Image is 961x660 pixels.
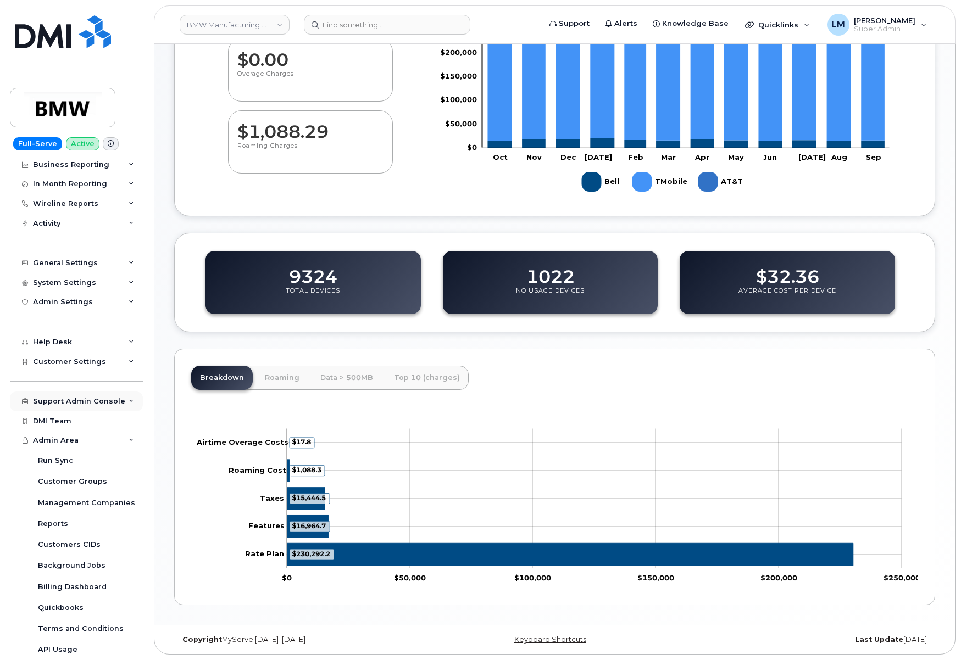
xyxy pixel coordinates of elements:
[180,15,290,35] a: BMW Manufacturing Co LLC
[695,153,709,161] tspan: Apr
[614,18,637,29] span: Alerts
[514,573,551,582] tspan: $100,000
[632,167,687,196] g: TMobile
[191,366,253,390] a: Breakdown
[756,256,819,287] dd: $32.36
[245,549,284,558] tspan: Rate Plan
[229,466,286,474] tspan: Roaming Cost
[292,494,326,502] tspan: $15,444.5
[582,167,743,196] g: Legend
[292,522,326,530] tspan: $16,964.7
[196,429,920,582] g: Chart
[196,438,288,446] tspan: Airtime Overage Costs
[866,153,881,161] tspan: Sep
[282,573,292,582] tspan: $0
[854,16,915,25] span: [PERSON_NAME]
[292,466,321,474] tspan: $1,088.3
[312,366,382,390] a: Data > 500MB
[493,153,508,161] tspan: Oct
[237,142,384,161] p: Roaming Charges
[292,438,311,446] tspan: $17.8
[645,13,736,35] a: Knowledge Base
[526,153,542,161] tspan: Nov
[831,18,845,31] span: LM
[440,48,477,57] tspan: $200,000
[394,573,426,582] tspan: $50,000
[516,287,585,306] p: No Usage Devices
[681,635,935,644] div: [DATE]
[597,13,645,35] a: Alerts
[820,14,935,36] div: Lia McClane
[260,494,284,502] tspan: Taxes
[385,366,469,390] a: Top 10 (charges)
[698,167,743,196] g: AT&T
[585,153,612,161] tspan: [DATE]
[798,153,826,161] tspan: [DATE]
[559,18,590,29] span: Support
[237,70,384,90] p: Overage Charges
[445,119,477,128] tspan: $50,000
[292,550,330,558] tspan: $230,292.2
[182,635,222,644] strong: Copyright
[758,20,798,29] span: Quicklinks
[855,635,903,644] strong: Last Update
[237,39,384,70] dd: $0.00
[542,13,597,35] a: Support
[760,573,797,582] tspan: $200,000
[884,573,920,582] tspan: $250,000
[440,71,477,80] tspan: $150,000
[831,153,847,161] tspan: Aug
[287,432,853,566] g: Series
[248,522,285,530] tspan: Features
[237,111,384,142] dd: $1,088.29
[560,153,576,161] tspan: Dec
[286,287,340,306] p: Total Devices
[256,366,308,390] a: Roaming
[487,138,884,148] g: Bell
[854,25,915,33] span: Super Admin
[728,153,744,161] tspan: May
[738,287,836,306] p: Average Cost Per Device
[628,153,643,161] tspan: Feb
[582,167,621,196] g: Bell
[440,95,477,104] tspan: $100,000
[737,14,818,36] div: Quicklinks
[174,635,428,644] div: MyServe [DATE]–[DATE]
[662,18,729,29] span: Knowledge Base
[661,153,676,161] tspan: Mar
[289,256,337,287] dd: 9324
[526,256,575,287] dd: 1022
[467,143,477,152] tspan: $0
[637,573,674,582] tspan: $150,000
[514,635,586,644] a: Keyboard Shortcuts
[304,15,470,35] input: Find something...
[913,612,953,652] iframe: Messenger Launcher
[763,153,777,161] tspan: Jun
